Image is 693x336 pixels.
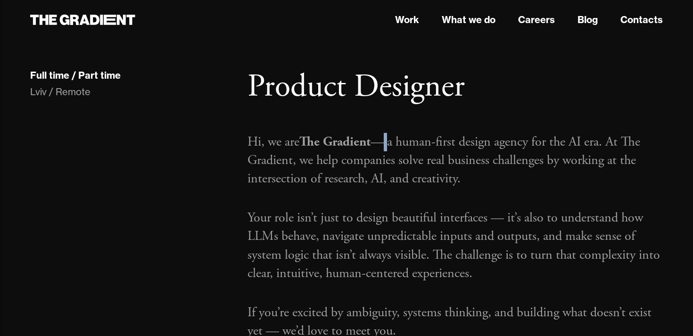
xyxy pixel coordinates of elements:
a: What we do [442,13,495,27]
a: Work [395,13,419,27]
div: Lviv / Remote [30,85,229,98]
div: Full time / Part time [30,69,121,82]
strong: The Gradient [299,133,371,150]
h1: Product Designer [247,68,663,107]
a: Blog [577,13,598,27]
p: Hi, we are — a human-first design agency for the AI era. At The Gradient, we help companies solve... [247,133,663,188]
a: Contacts [620,13,663,27]
p: Your role isn’t just to design beautiful interfaces — it’s also to understand how LLMs behave, na... [247,209,663,283]
a: Careers [518,13,555,27]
